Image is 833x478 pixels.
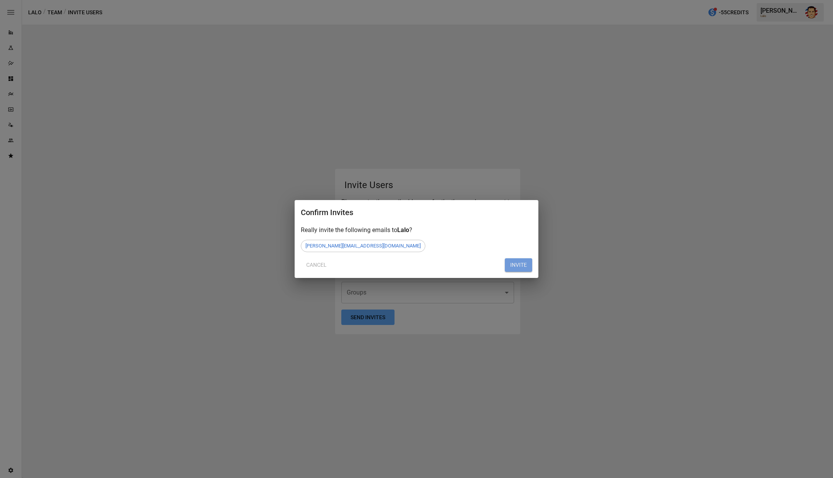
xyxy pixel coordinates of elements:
span: [PERSON_NAME][EMAIL_ADDRESS][DOMAIN_NAME] [301,243,425,249]
span: Lalo [397,226,409,234]
button: Cancel [301,258,332,272]
h2: Confirm Invites [301,206,532,226]
button: INVITE [505,258,532,272]
div: Really invite the following emails to ? [301,226,532,234]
